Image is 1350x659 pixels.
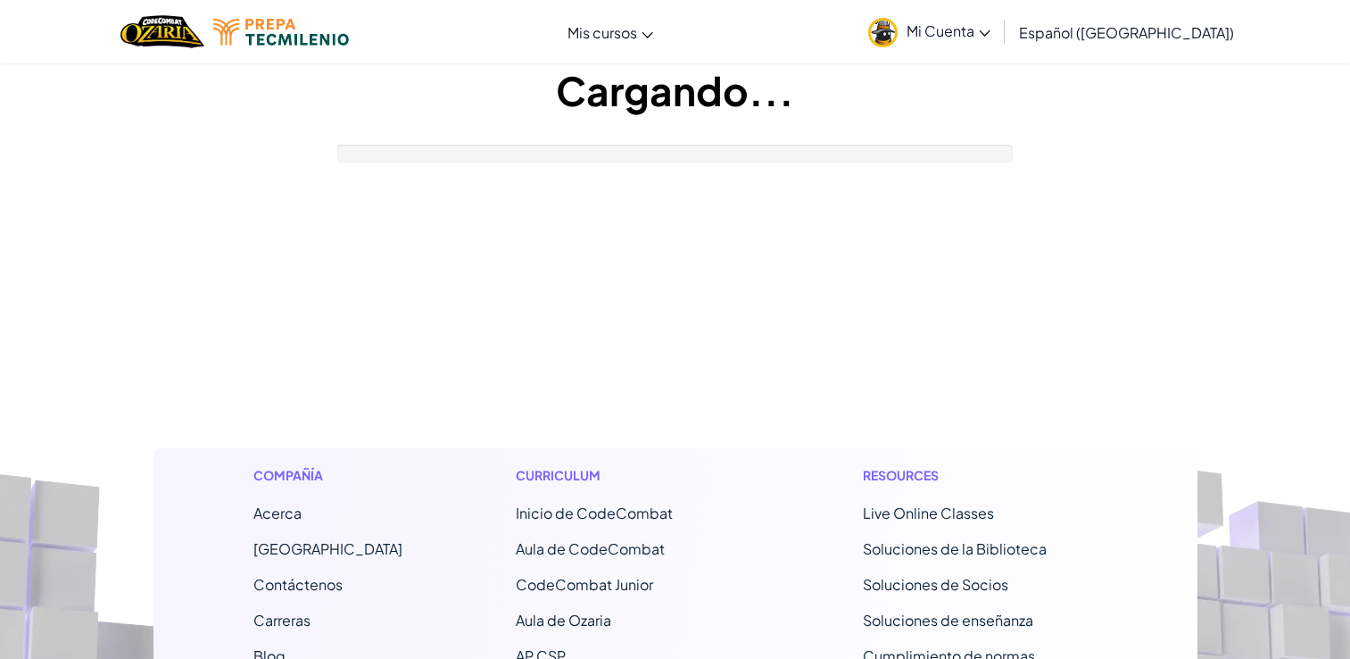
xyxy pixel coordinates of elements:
[253,504,302,522] a: Acerca
[253,539,402,558] a: [GEOGRAPHIC_DATA]
[516,575,653,594] a: CodeCombat Junior
[516,466,750,485] h1: Curriculum
[567,23,637,42] span: Mis cursos
[907,21,990,40] span: Mi Cuenta
[559,8,662,56] a: Mis cursos
[863,575,1008,594] a: Soluciones de Socios
[516,539,665,558] a: Aula de CodeCombat
[253,611,311,630] a: Carreras
[120,13,203,50] a: Ozaria by CodeCombat logo
[253,466,402,485] h1: Compañía
[863,466,1097,485] h1: Resources
[863,504,994,522] a: Live Online Classes
[868,18,898,47] img: avatar
[120,13,203,50] img: Home
[516,504,673,522] span: Inicio de CodeCombat
[863,539,1047,558] a: Soluciones de la Biblioteca
[253,575,343,594] span: Contáctenos
[516,611,611,630] a: Aula de Ozaria
[1019,23,1234,42] span: Español ([GEOGRAPHIC_DATA])
[1010,8,1243,56] a: Español ([GEOGRAPHIC_DATA])
[859,4,999,60] a: Mi Cuenta
[863,611,1033,630] a: Soluciones de enseñanza
[213,19,349,46] img: Tecmilenio logo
